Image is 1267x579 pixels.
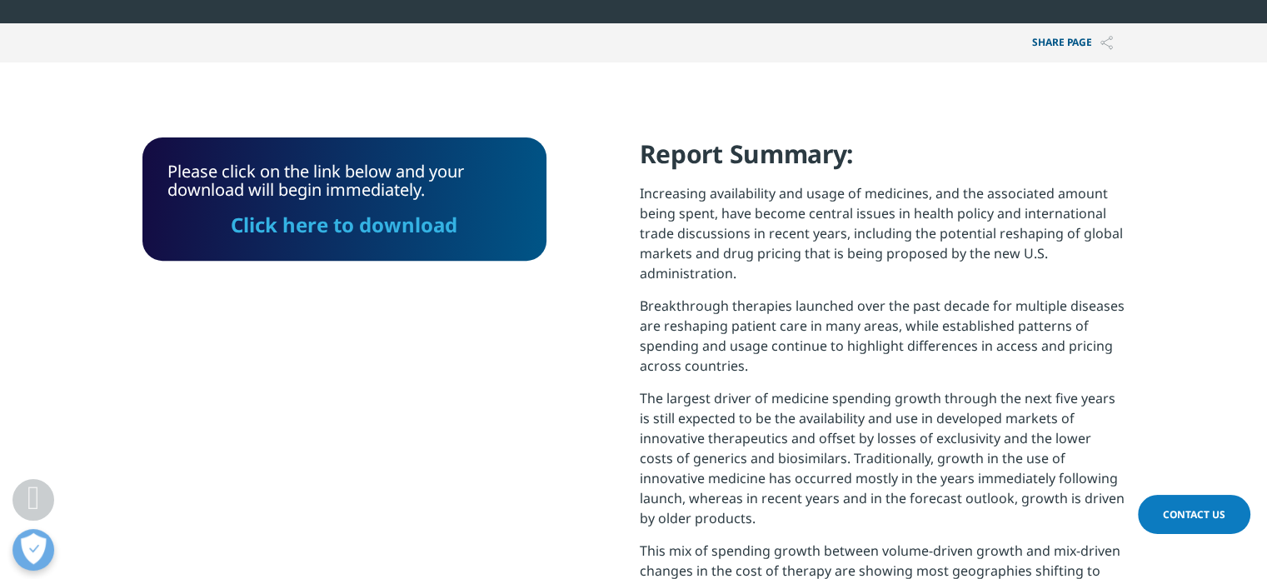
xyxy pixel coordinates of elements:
[1100,36,1113,50] img: Share PAGE
[640,388,1125,541] p: The largest driver of medicine spending growth through the next five years is still expected to b...
[1020,23,1125,62] p: Share PAGE
[231,211,457,238] a: Click here to download
[640,296,1125,388] p: Breakthrough therapies launched over the past decade for multiple diseases are reshaping patient ...
[167,162,521,236] div: Please click on the link below and your download will begin immediately.
[640,183,1125,296] p: Increasing availability and usage of medicines, and the associated amount being spent, have becom...
[1020,23,1125,62] button: Share PAGEShare PAGE
[1138,495,1250,534] a: Contact Us
[1163,507,1225,522] span: Contact Us
[12,529,54,571] button: Open Preferences
[640,137,1125,183] h4: Report Summary:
